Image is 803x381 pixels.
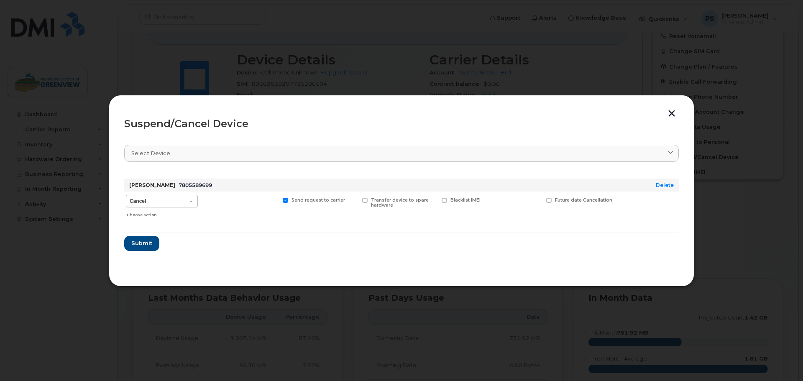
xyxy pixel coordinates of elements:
span: 7805589699 [179,182,212,188]
span: Future date Cancellation [555,197,612,203]
div: Choose action [127,208,198,218]
input: Future date Cancellation [536,198,540,202]
input: Blacklist IMEI [432,198,436,202]
span: Transfer device to spare hardware [371,197,429,208]
button: Submit [124,236,159,251]
input: Transfer device to spare hardware [352,198,356,202]
span: Select device [131,149,170,157]
div: Suspend/Cancel Device [124,119,679,129]
strong: [PERSON_NAME] [129,182,175,188]
a: Delete [656,182,674,188]
span: Blacklist IMEI [450,197,481,203]
span: Submit [131,239,152,247]
span: Send request to carrier [292,197,345,203]
input: Send request to carrier [273,198,277,202]
a: Select device [124,145,679,162]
